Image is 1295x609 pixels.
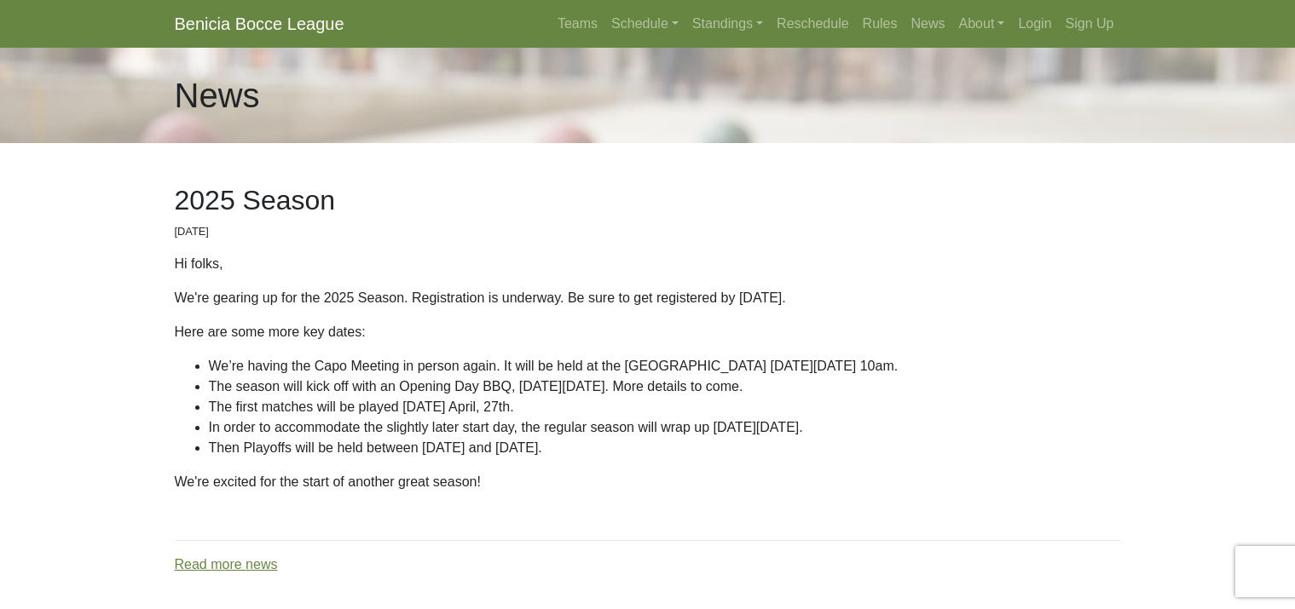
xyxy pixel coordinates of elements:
[175,472,1121,492] p: We're excited for the start of another great season!
[175,557,278,572] a: Read more news
[175,288,1121,308] p: We're gearing up for the 2025 Season. Registration is underway. Be sure to get registered by [DATE].
[1011,7,1058,41] a: Login
[905,7,952,41] a: News
[209,376,1121,397] li: The season will kick off with an Opening Day BBQ, [DATE][DATE]. More details to come.
[175,254,1121,274] p: Hi folks,
[175,223,1121,239] p: [DATE]
[209,397,1121,417] li: The first matches will be played [DATE] April, 27th.
[209,438,1121,458] li: Then Playoffs will be held between [DATE] and [DATE].
[551,7,604,41] a: Teams
[175,322,1121,342] p: Here are some more key dates:
[770,7,856,41] a: Reschedule
[209,417,1121,438] li: In order to accommodate the slightly later start day, the regular season will wrap up [DATE][DATE].
[1059,7,1121,41] a: Sign Up
[856,7,905,41] a: Rules
[175,75,260,116] h1: News
[685,7,770,41] a: Standings
[175,184,1121,216] h2: 2025 Season
[952,7,1012,41] a: About
[175,7,344,41] a: Benicia Bocce League
[209,356,1121,376] li: We’re having the Capo Meeting in person again. It will be held at the [GEOGRAPHIC_DATA] [DATE][DA...
[604,7,685,41] a: Schedule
